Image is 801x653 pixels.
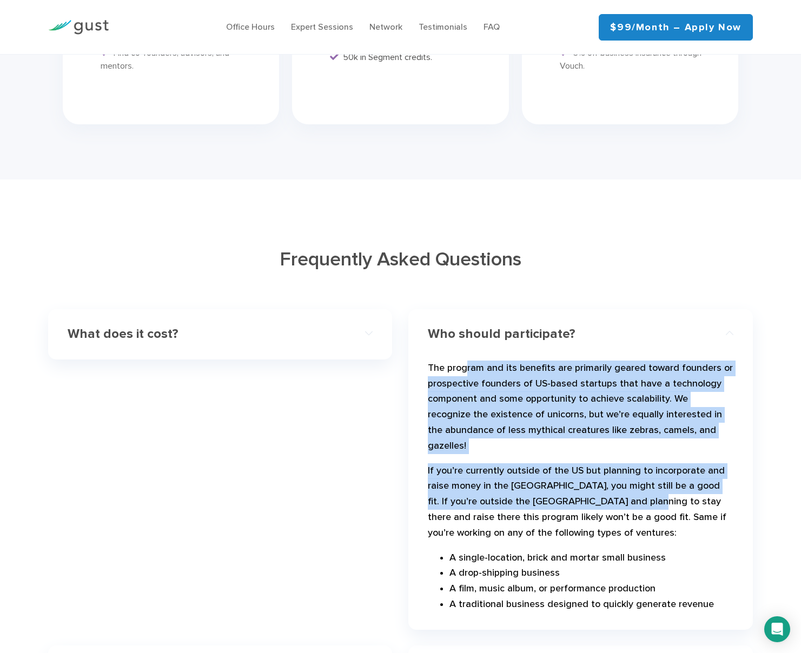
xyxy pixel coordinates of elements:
[226,22,275,32] a: Office Hours
[484,22,500,32] a: FAQ
[449,597,733,612] li: A traditional business designed to quickly generate revenue
[449,581,733,597] li: A film, music album, or performance production
[449,565,733,581] li: A drop-shipping business
[428,326,703,342] h4: Who should participate?
[419,22,467,32] a: Testimonials
[428,361,733,458] p: The program and its benefits are primarily geared toward founders or prospective founders of US-b...
[599,14,753,41] a: $99/month – Apply Now
[449,550,733,566] li: A single-location, brick and mortar small business
[343,52,432,62] span: 50k in Segment credits.
[48,20,109,35] img: Gust Logo
[68,326,342,342] h4: What does it cost?
[428,463,733,545] p: If you’re currently outside of the US but planning to incorporate and raise money in the [GEOGRAP...
[48,246,753,272] h2: Frequently Asked Questions
[764,616,790,642] div: Open Intercom Messenger
[291,22,353,32] a: Expert Sessions
[369,22,402,32] a: Network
